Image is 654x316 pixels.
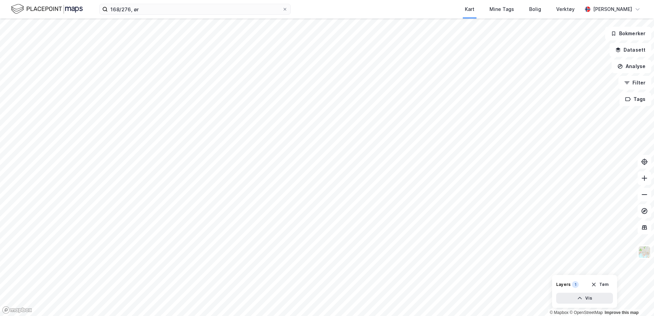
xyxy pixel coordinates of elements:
button: Analyse [612,60,651,73]
div: Mine Tags [489,5,514,13]
img: logo.f888ab2527a4732fd821a326f86c7f29.svg [11,3,83,15]
input: Søk på adresse, matrikkel, gårdeiere, leietakere eller personer [108,4,282,14]
iframe: Chat Widget [620,283,654,316]
button: Tags [619,92,651,106]
button: Filter [618,76,651,90]
div: Kart [465,5,474,13]
div: Bolig [529,5,541,13]
a: Mapbox homepage [2,306,32,314]
a: Improve this map [605,310,639,315]
a: Mapbox [550,310,568,315]
button: Tøm [587,279,613,290]
div: [PERSON_NAME] [593,5,632,13]
a: OpenStreetMap [570,310,603,315]
div: Verktøy [556,5,575,13]
div: 1 [572,281,579,288]
img: Z [638,246,651,259]
button: Datasett [610,43,651,57]
button: Bokmerker [605,27,651,40]
div: Kontrollprogram for chat [620,283,654,316]
button: Vis [556,293,613,304]
div: Layers [556,282,571,287]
